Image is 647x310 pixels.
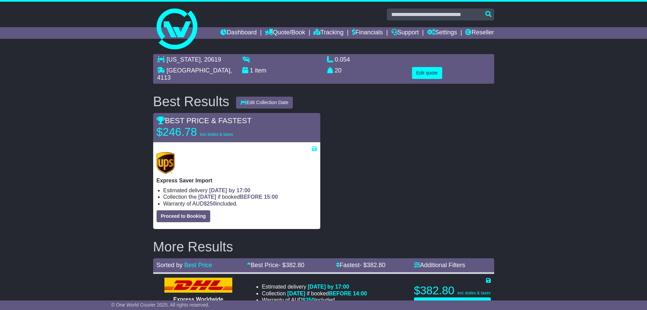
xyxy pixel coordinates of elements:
button: Proceed to Booking [414,297,491,309]
a: Best Price [184,262,212,268]
span: item [255,67,267,74]
a: Financials [352,27,383,39]
div: Best Results [150,94,233,109]
span: the [DATE] [188,194,216,200]
img: UPS (new): Express Saver Import [157,152,175,174]
span: - $ [360,262,385,268]
span: exc duties & taxes [457,291,490,295]
a: Support [391,27,419,39]
span: $ [204,201,216,207]
span: $ [303,297,315,303]
span: © One World Courier 2025. All rights reserved. [111,302,210,308]
a: Best Price- $382.80 [247,262,304,268]
h2: More Results [153,239,494,254]
span: [GEOGRAPHIC_DATA] [167,67,230,74]
span: 20 [335,67,342,74]
a: Dashboard [220,27,257,39]
a: Quote/Book [265,27,305,39]
span: [DATE] by 17:00 [308,284,349,290]
li: Warranty of AUD included. [262,297,367,303]
button: Edit Collection Date [236,97,293,109]
li: Collection [163,194,317,200]
span: Sorted by [157,262,183,268]
a: Reseller [465,27,494,39]
span: exc duties & taxes [200,132,233,137]
li: Estimated delivery [262,283,367,290]
span: 0.054 [335,56,350,63]
li: Estimated delivery [163,187,317,194]
button: Edit quote [412,67,442,79]
p: $382.80 [414,284,491,297]
span: 250 [305,297,314,303]
span: 1 [250,67,253,74]
a: Settings [427,27,457,39]
button: Proceed to Booking [157,210,210,222]
a: Tracking [313,27,343,39]
span: 382.80 [367,262,385,268]
span: - $ [278,262,304,268]
span: BEFORE [240,194,263,200]
p: $246.78 [157,125,241,139]
span: BEST PRICE & FASTEST [157,116,252,125]
span: BEFORE [329,291,352,296]
span: , 4113 [157,67,232,81]
span: if booked [188,194,278,200]
a: Additional Filters [414,262,465,268]
span: 14:00 [353,291,367,296]
li: Collection [262,290,367,297]
span: 382.80 [286,262,304,268]
span: 250 [207,201,216,207]
li: Warranty of AUD included. [163,200,317,207]
p: Express Saver Import [157,177,317,184]
span: , 20619 [201,56,221,63]
span: 15:00 [264,194,278,200]
span: if booked [287,291,367,296]
span: Express Worldwide Import [173,296,223,309]
span: [DATE] by 17:00 [209,187,251,193]
span: [US_STATE] [167,56,201,63]
a: Fastest- $382.80 [336,262,385,268]
span: [DATE] [287,291,305,296]
img: DHL: Express Worldwide Import [164,278,232,293]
